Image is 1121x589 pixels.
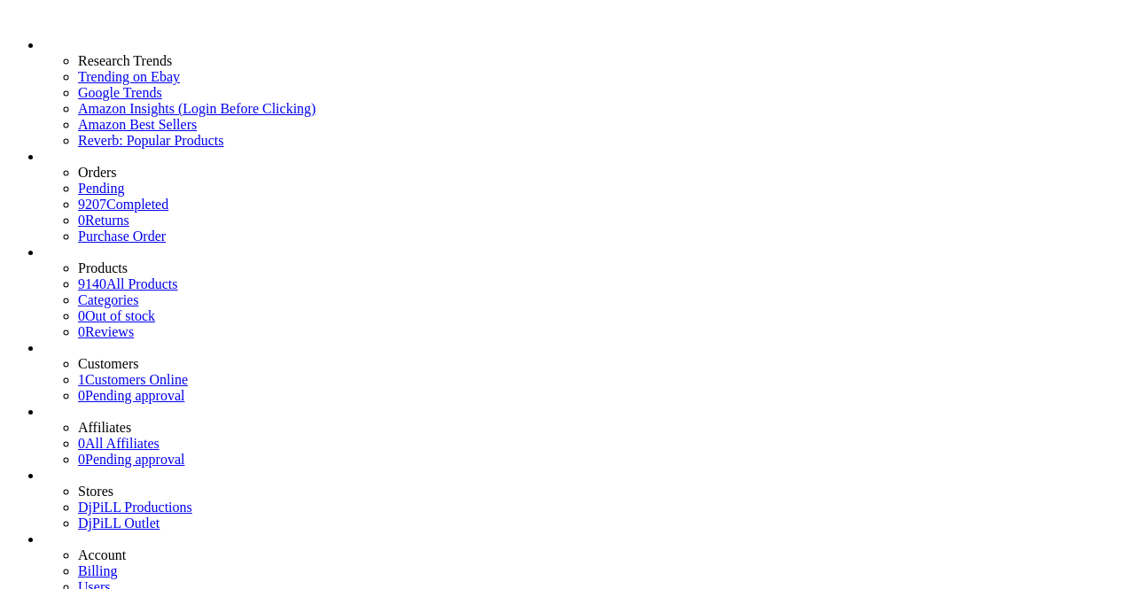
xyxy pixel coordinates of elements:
span: 0 [78,308,85,323]
li: Account [78,547,1114,563]
a: 0Out of stock [78,308,155,323]
a: Purchase Order [78,229,166,244]
span: 0 [78,324,85,339]
a: 0All Affiliates [78,436,160,451]
li: Stores [78,484,1114,500]
span: 1 [78,372,85,387]
li: Customers [78,356,1114,372]
li: Products [78,260,1114,276]
a: 1Customers Online [78,372,188,387]
a: 9207Completed [78,197,168,212]
li: Affiliates [78,420,1114,436]
a: DjPiLL Outlet [78,515,160,531]
a: Google Trends [78,85,1114,101]
span: 9207 [78,197,106,212]
a: Pending [78,181,1114,197]
span: 0 [78,452,85,467]
li: Orders [78,165,1114,181]
a: Amazon Best Sellers [78,117,1114,133]
a: Trending on Ebay [78,69,1114,85]
span: 0 [78,388,85,403]
a: 0Reviews [78,324,134,339]
a: 9140All Products [78,276,177,291]
a: 0Pending approval [78,388,184,403]
span: 9140 [78,276,106,291]
a: Categories [78,292,138,307]
a: DjPiLL Productions [78,500,192,515]
a: Amazon Insights (Login Before Clicking) [78,101,1114,117]
a: 0Pending approval [78,452,184,467]
a: 0Returns [78,213,129,228]
span: 0 [78,436,85,451]
li: Research Trends [78,53,1114,69]
span: 0 [78,213,85,228]
a: Reverb: Popular Products [78,133,1114,149]
a: Billing [78,563,117,578]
